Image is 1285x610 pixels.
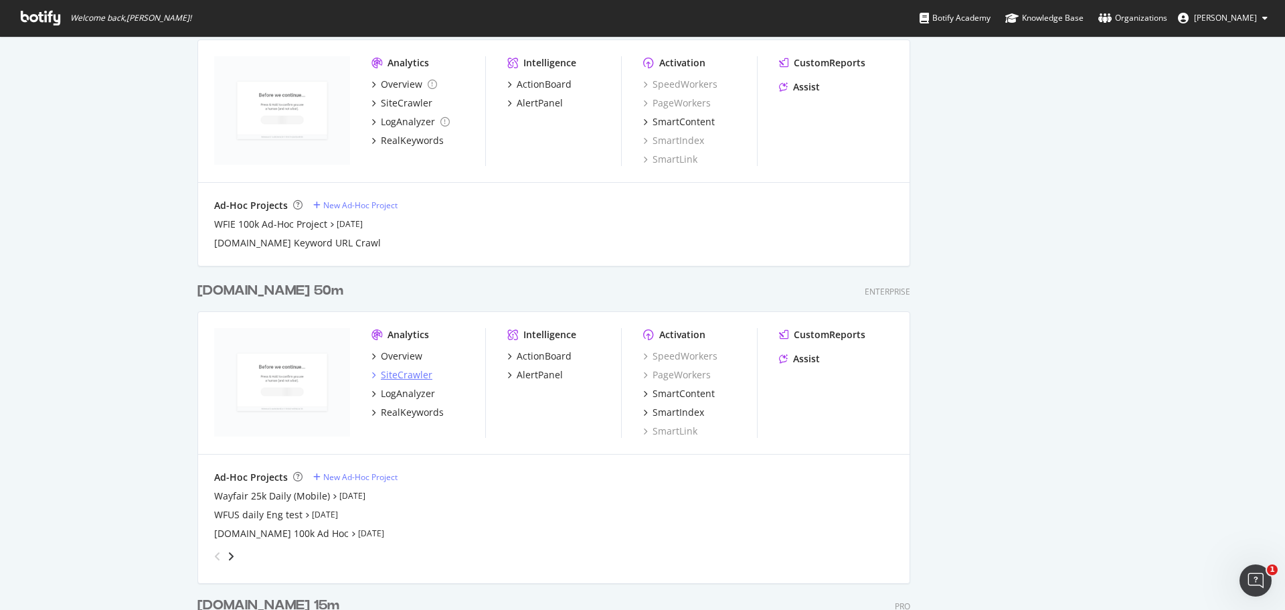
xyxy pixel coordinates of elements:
[920,11,991,25] div: Botify Academy
[507,368,563,382] a: AlertPanel
[381,78,422,91] div: Overview
[197,281,343,301] div: [DOMAIN_NAME] 50m
[653,406,704,419] div: SmartIndex
[865,286,910,297] div: Enterprise
[523,56,576,70] div: Intelligence
[1194,12,1257,23] span: Harry Hji kakou
[381,134,444,147] div: RealKeywords
[371,134,444,147] a: RealKeywords
[371,350,422,363] a: Overview
[381,350,422,363] div: Overview
[381,387,435,400] div: LogAnalyzer
[517,368,563,382] div: AlertPanel
[197,281,349,301] a: [DOMAIN_NAME] 50m
[214,328,350,437] img: www.wayfair.com
[779,352,820,366] a: Assist
[371,96,432,110] a: SiteCrawler
[1239,564,1272,597] iframe: Intercom live chat
[643,387,715,400] a: SmartContent
[209,546,226,567] div: angle-left
[643,78,717,91] a: SpeedWorkers
[339,490,365,502] a: [DATE]
[323,200,398,211] div: New Ad-Hoc Project
[371,368,432,382] a: SiteCrawler
[793,80,820,94] div: Assist
[523,328,576,341] div: Intelligence
[1005,11,1084,25] div: Knowledge Base
[381,96,432,110] div: SiteCrawler
[371,115,450,129] a: LogAnalyzer
[381,368,432,382] div: SiteCrawler
[312,509,338,520] a: [DATE]
[381,115,435,129] div: LogAnalyzer
[388,56,429,70] div: Analytics
[371,406,444,419] a: RealKeywords
[517,96,563,110] div: AlertPanel
[214,199,288,212] div: Ad-Hoc Projects
[779,80,820,94] a: Assist
[653,115,715,129] div: SmartContent
[779,56,865,70] a: CustomReports
[517,78,572,91] div: ActionBoard
[507,78,572,91] a: ActionBoard
[214,527,349,540] a: [DOMAIN_NAME] 100k Ad Hoc
[323,471,398,483] div: New Ad-Hoc Project
[313,200,398,211] a: New Ad-Hoc Project
[214,236,381,250] a: [DOMAIN_NAME] Keyword URL Crawl
[1098,11,1167,25] div: Organizations
[313,471,398,483] a: New Ad-Hoc Project
[643,406,704,419] a: SmartIndex
[643,153,697,166] a: SmartLink
[1267,564,1278,575] span: 1
[794,56,865,70] div: CustomReports
[371,387,435,400] a: LogAnalyzer
[653,387,715,400] div: SmartContent
[214,489,330,503] a: Wayfair 25k Daily (Mobile)
[381,406,444,419] div: RealKeywords
[643,368,711,382] a: PageWorkers
[643,350,717,363] a: SpeedWorkers
[1167,7,1278,29] button: [PERSON_NAME]
[214,56,350,165] img: www.wayfair.ie
[794,328,865,341] div: CustomReports
[643,96,711,110] a: PageWorkers
[643,115,715,129] a: SmartContent
[70,13,191,23] span: Welcome back, [PERSON_NAME] !
[517,350,572,363] div: ActionBoard
[779,328,865,341] a: CustomReports
[388,328,429,341] div: Analytics
[214,471,288,484] div: Ad-Hoc Projects
[643,134,704,147] a: SmartIndex
[507,96,563,110] a: AlertPanel
[214,218,327,231] a: WFIE 100k Ad-Hoc Project
[371,78,437,91] a: Overview
[659,56,705,70] div: Activation
[358,528,384,539] a: [DATE]
[643,425,697,438] a: SmartLink
[214,508,303,522] a: WFUS daily Eng test
[507,350,572,363] a: ActionBoard
[793,352,820,366] div: Assist
[337,218,363,230] a: [DATE]
[226,550,236,563] div: angle-right
[659,328,705,341] div: Activation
